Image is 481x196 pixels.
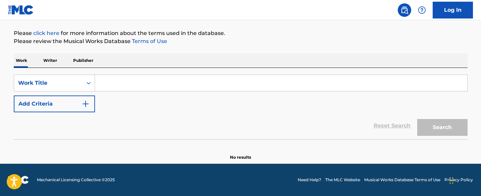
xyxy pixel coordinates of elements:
a: The MLC Website [325,177,360,183]
img: MLC Logo [8,5,34,15]
div: Work Title [18,79,79,87]
a: Terms of Use [131,38,167,44]
a: Musical Works Database Terms of Use [364,177,440,183]
form: Search Form [14,75,468,139]
a: click here [33,30,59,36]
a: Log In [433,2,473,18]
div: Drag [449,170,453,191]
img: search [400,6,408,14]
p: No results [230,146,251,160]
img: logo [8,176,29,184]
div: Help [415,3,429,17]
img: help [418,6,426,14]
p: Writer [41,53,59,68]
p: Please review the Musical Works Database [14,37,468,45]
a: Public Search [398,3,411,17]
p: Work [14,53,29,68]
a: Privacy Policy [444,177,473,183]
span: Mechanical Licensing Collective © 2025 [37,177,115,183]
img: 9d2ae6d4665cec9f34b9.svg [82,100,90,108]
p: Please for more information about the terms used in the database. [14,29,468,37]
a: Need Help? [298,177,321,183]
iframe: Chat Widget [447,164,481,196]
button: Add Criteria [14,95,95,112]
p: Publisher [71,53,95,68]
